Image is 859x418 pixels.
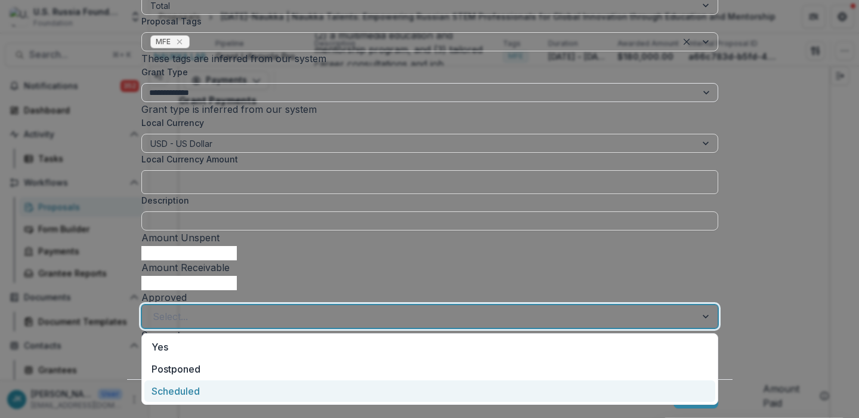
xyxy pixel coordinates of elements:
label: Local Currency [141,116,204,129]
label: Grant Type [141,66,711,78]
label: Comments [141,328,711,341]
div: These tags are inferred from our system [141,51,718,66]
label: Local Currency Amount [141,153,711,165]
label: Amount Receivable [141,262,230,273]
div: Scheduled [144,380,715,402]
span: MFE [156,38,171,46]
label: Description [141,194,711,207]
div: Postponed [144,358,715,380]
label: Amount Unspent [141,232,220,244]
label: Proposal Tags [141,15,711,27]
div: Remove MFE [174,36,186,48]
div: Yes [144,336,715,358]
div: Clear selected options [679,35,694,49]
div: Grant type is inferred from our system [141,102,718,116]
label: Approved [141,291,187,303]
